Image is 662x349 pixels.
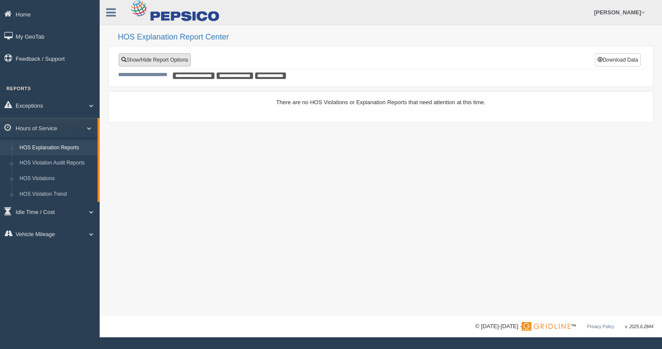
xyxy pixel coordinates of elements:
[625,324,653,329] span: v. 2025.6.2844
[16,171,97,187] a: HOS Violations
[16,155,97,171] a: HOS Violation Audit Reports
[16,187,97,202] a: HOS Violation Trend
[475,322,653,331] div: © [DATE]-[DATE] - ™
[119,53,191,66] a: Show/Hide Report Options
[118,98,643,106] div: There are no HOS Violations or Explanation Reports that need attention at this time.
[595,53,641,66] button: Download Data
[16,140,97,156] a: HOS Explanation Reports
[587,324,614,329] a: Privacy Policy
[118,33,653,42] h2: HOS Explanation Report Center
[522,322,571,331] img: Gridline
